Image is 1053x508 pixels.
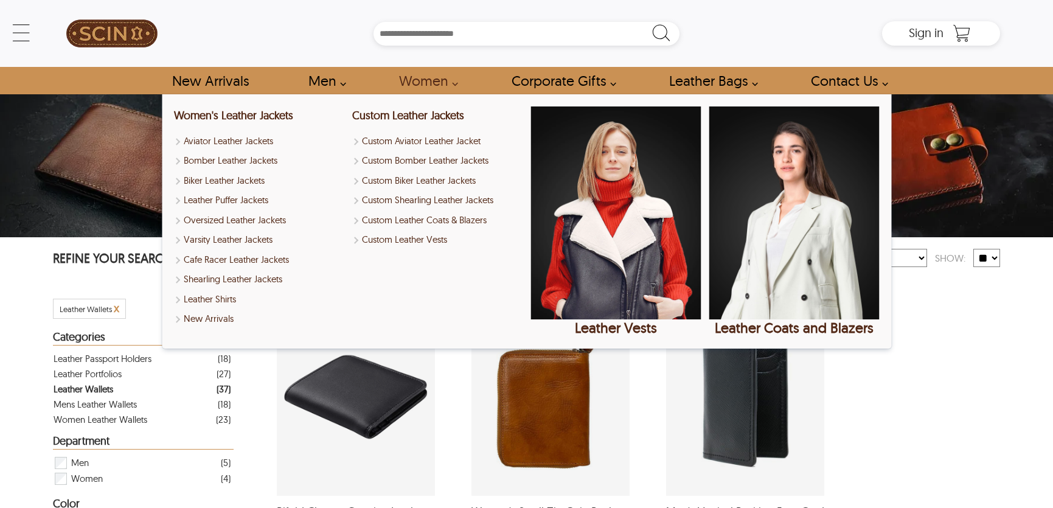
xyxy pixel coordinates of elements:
a: Shop Varsity Leather Jackets [174,233,344,247]
div: Women Leather Wallets [54,412,147,427]
a: Shop Women Bomber Leather Jackets [174,154,344,168]
span: Men [71,455,89,471]
a: Shop Leather Shirts [174,293,344,307]
img: Shop Leather Vests [530,106,701,319]
span: Women [71,471,103,487]
div: ( 27 ) [217,366,231,381]
a: Filter Leather Wallets [54,381,231,397]
a: Shop Leather Corporate Gifts [498,67,623,94]
a: Shop Women Biker Leather Jackets [174,174,344,188]
a: Shop Oversized Leather Jackets [174,214,344,228]
a: Shop Custom Biker Leather Jackets [352,174,523,188]
a: SCIN [53,6,172,61]
div: ( 4 ) [221,471,231,486]
a: Shop Leather Puffer Jackets [174,193,344,207]
a: Shop Women Aviator Leather Jackets [174,134,344,148]
a: Shop Custom Leather Vests [352,233,523,247]
span: x [114,301,119,315]
div: ( 18 ) [218,351,231,366]
div: ( 18 ) [218,397,231,412]
a: shop men's leather jackets [294,67,353,94]
a: Cancel Filter [114,304,119,314]
span: Sign in [909,25,944,40]
a: Filter Leather Portfolios [54,366,231,381]
a: Shop Women Cafe Racer Leather Jackets [174,253,344,267]
a: Shop Leather Coats and Blazers [709,106,879,336]
a: Filter Leather Passport Holders [54,351,231,366]
div: Show: [927,248,973,269]
div: Filter Women Leather Wallets [54,471,231,487]
a: Shop Custom Leather Coats & Blazers [352,214,523,228]
a: contact-us [797,67,895,94]
a: Shop New Arrivals [158,67,262,94]
div: Heading Filter Leather Wallets by Department [53,435,234,450]
p: REFINE YOUR SEARCH [53,249,234,270]
a: Shop Custom Leather Jackets [352,108,464,122]
a: Shop Women Leather Jackets [174,108,293,122]
a: Shop New Arrivals [174,312,344,326]
div: Leather Coats and Blazers [709,319,879,336]
a: Shop Custom Aviator Leather Jacket [352,134,523,148]
div: ( 23 ) [216,412,231,427]
a: Sign in [909,29,944,39]
a: Shop Custom Bomber Leather Jackets [352,154,523,168]
div: ( 37 ) [217,381,231,397]
img: SCIN [66,6,158,61]
a: Filter Women Leather Wallets [54,412,231,427]
div: Leather Wallets [54,381,113,397]
a: Shop Leather Bags [655,67,765,94]
a: Shop Women Shearling Leather Jackets [174,273,344,287]
a: Shop Women Leather Jackets [385,67,465,94]
div: Heading Filter Leather Wallets by Categories [53,331,234,346]
a: Shop Custom Shearling Leather Jackets [352,193,523,207]
a: Filter Mens Leather Wallets [54,397,231,412]
a: Shop Leather Vests [530,106,701,336]
div: Leather Vests [530,319,701,336]
div: ( 5 ) [221,455,231,470]
div: Leather Portfolios [54,366,122,381]
div: Leather Passport Holders [54,351,151,366]
span: Filter Leather Wallets [60,304,112,314]
div: Filter Men Leather Wallets [54,455,231,471]
img: Shop Leather Coats and Blazers [709,106,879,319]
div: Mens Leather Wallets [54,397,137,412]
a: Shopping Cart [950,24,974,43]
